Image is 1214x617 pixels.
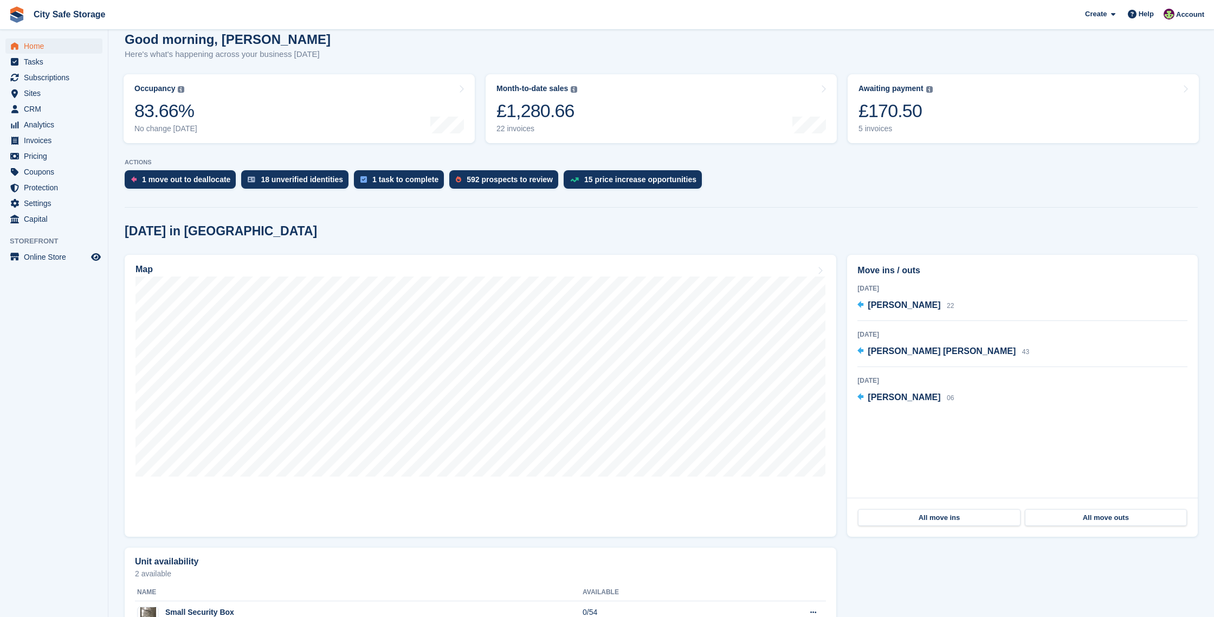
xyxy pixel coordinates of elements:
[24,133,89,148] span: Invoices
[5,196,102,211] a: menu
[1022,348,1029,356] span: 43
[24,70,89,85] span: Subscriptions
[456,176,461,183] img: prospect-51fa495bee0391a8d652442698ab0144808aea92771e9ea1ae160a38d050c398.svg
[857,345,1029,359] a: [PERSON_NAME] [PERSON_NAME] 43
[868,393,940,402] span: [PERSON_NAME]
[24,211,89,227] span: Capital
[857,391,954,405] a: [PERSON_NAME] 06
[134,124,197,133] div: No change [DATE]
[857,264,1187,277] h2: Move ins / outs
[947,302,954,310] span: 22
[1176,9,1204,20] span: Account
[248,176,255,183] img: verify_identity-adf6edd0f0f0b5bbfe63781bf79b02c33cf7c696d77639b501bdc392416b5a36.svg
[5,70,102,85] a: menu
[372,175,438,184] div: 1 task to complete
[24,149,89,164] span: Pricing
[131,176,137,183] img: move_outs_to_deallocate_icon-f764333ba52eb49d3ac5e1228854f67142a1ed5810a6f6cc68b1a99e826820c5.svg
[486,74,837,143] a: Month-to-date sales £1,280.66 22 invoices
[5,101,102,117] a: menu
[496,100,577,122] div: £1,280.66
[24,196,89,211] span: Settings
[5,133,102,148] a: menu
[571,86,577,93] img: icon-info-grey-7440780725fd019a000dd9b08b2336e03edf1995a4989e88bcd33f0948082b44.svg
[24,180,89,195] span: Protection
[125,48,331,61] p: Here's what's happening across your business [DATE]
[10,236,108,247] span: Storefront
[135,265,153,274] h2: Map
[125,255,836,537] a: Map
[24,54,89,69] span: Tasks
[142,175,230,184] div: 1 move out to deallocate
[868,300,940,310] span: [PERSON_NAME]
[354,170,449,194] a: 1 task to complete
[584,175,696,184] div: 15 price increase opportunities
[24,101,89,117] span: CRM
[5,117,102,132] a: menu
[124,74,475,143] a: Occupancy 83.66% No change [DATE]
[135,570,826,577] p: 2 available
[24,117,89,132] span: Analytics
[496,124,577,133] div: 22 invoices
[5,164,102,179] a: menu
[858,509,1020,526] a: All move ins
[134,100,197,122] div: 83.66%
[125,224,317,239] h2: [DATE] in [GEOGRAPHIC_DATA]
[24,249,89,265] span: Online Store
[125,32,331,47] h1: Good morning, [PERSON_NAME]
[5,86,102,101] a: menu
[857,376,1187,385] div: [DATE]
[1025,509,1187,526] a: All move outs
[241,170,354,194] a: 18 unverified identities
[857,330,1187,339] div: [DATE]
[1139,9,1154,20] span: Help
[29,5,109,23] a: City Safe Storage
[467,175,553,184] div: 592 prospects to review
[178,86,184,93] img: icon-info-grey-7440780725fd019a000dd9b08b2336e03edf1995a4989e88bcd33f0948082b44.svg
[857,299,954,313] a: [PERSON_NAME] 22
[947,394,954,402] span: 06
[857,284,1187,293] div: [DATE]
[24,86,89,101] span: Sites
[135,584,583,601] th: Name
[858,84,924,93] div: Awaiting payment
[858,124,933,133] div: 5 invoices
[89,250,102,263] a: Preview store
[5,211,102,227] a: menu
[564,170,707,194] a: 15 price increase opportunities
[570,177,579,182] img: price_increase_opportunities-93ffe204e8149a01c8c9dc8f82e8f89637d9d84a8eef4429ea346261dce0b2c0.svg
[496,84,568,93] div: Month-to-date sales
[125,159,1198,166] p: ACTIONS
[134,84,175,93] div: Occupancy
[5,38,102,54] a: menu
[858,100,933,122] div: £170.50
[5,54,102,69] a: menu
[24,38,89,54] span: Home
[261,175,343,184] div: 18 unverified identities
[360,176,367,183] img: task-75834270c22a3079a89374b754ae025e5fb1db73e45f91037f5363f120a921f8.svg
[24,164,89,179] span: Coupons
[125,170,241,194] a: 1 move out to deallocate
[135,557,198,567] h2: Unit availability
[5,249,102,265] a: menu
[5,149,102,164] a: menu
[1164,9,1174,20] img: Richie Miller
[449,170,564,194] a: 592 prospects to review
[868,346,1016,356] span: [PERSON_NAME] [PERSON_NAME]
[1085,9,1107,20] span: Create
[5,180,102,195] a: menu
[848,74,1199,143] a: Awaiting payment £170.50 5 invoices
[926,86,933,93] img: icon-info-grey-7440780725fd019a000dd9b08b2336e03edf1995a4989e88bcd33f0948082b44.svg
[9,7,25,23] img: stora-icon-8386f47178a22dfd0bd8f6a31ec36ba5ce8667c1dd55bd0f319d3a0aa187defe.svg
[583,584,732,601] th: Available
